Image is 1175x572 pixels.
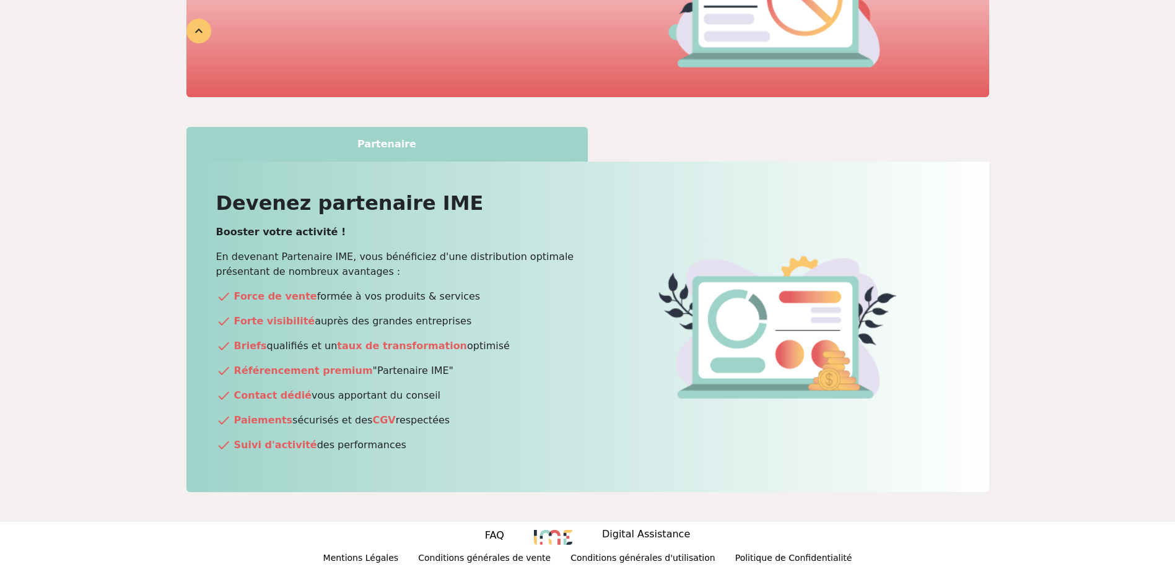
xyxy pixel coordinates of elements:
[485,528,504,543] p: FAQ
[658,256,896,399] img: chiffreaffaire.png
[534,530,572,545] img: 8235.png
[186,19,211,43] div: expand_less
[216,339,580,353] p: qualifiés et un optimisé
[216,289,231,304] span: check
[216,363,580,378] p: "Partenaire IME"
[234,340,267,352] span: Briefs
[485,528,504,545] a: FAQ
[234,290,317,302] span: Force de vente
[372,414,395,426] span: CGV
[216,363,231,378] span: check
[602,527,690,544] p: Digital Assistance
[234,365,373,376] span: Référencement premium
[216,413,231,428] span: check
[216,388,231,403] span: check
[216,438,231,453] span: check
[234,414,293,426] span: Paiements
[234,389,312,401] span: Contact dédié
[216,191,580,215] h2: Devenez partenaire IME
[216,314,231,329] span: check
[216,225,580,240] p: Booster votre activité !
[216,413,580,428] p: sécurisés et des respectées
[323,552,399,567] p: Mentions Légales
[186,127,588,162] div: Partenaire
[418,552,551,567] p: Conditions générales de vente
[216,339,231,353] span: check
[234,439,317,451] span: Suivi d'activité
[570,552,715,567] p: Conditions générales d'utilisation
[216,289,580,304] p: formée à vos produits & services
[234,315,315,327] span: Forte visibilité
[216,249,580,279] p: En devenant Partenaire IME, vous bénéficiez d'une distribution optimale présentant de nombreux av...
[216,388,580,403] p: vous apportant du conseil
[216,438,580,453] p: des performances
[337,340,467,352] span: taux de transformation
[735,552,852,567] p: Politique de Confidentialité
[216,314,580,329] p: auprès des grandes entreprises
